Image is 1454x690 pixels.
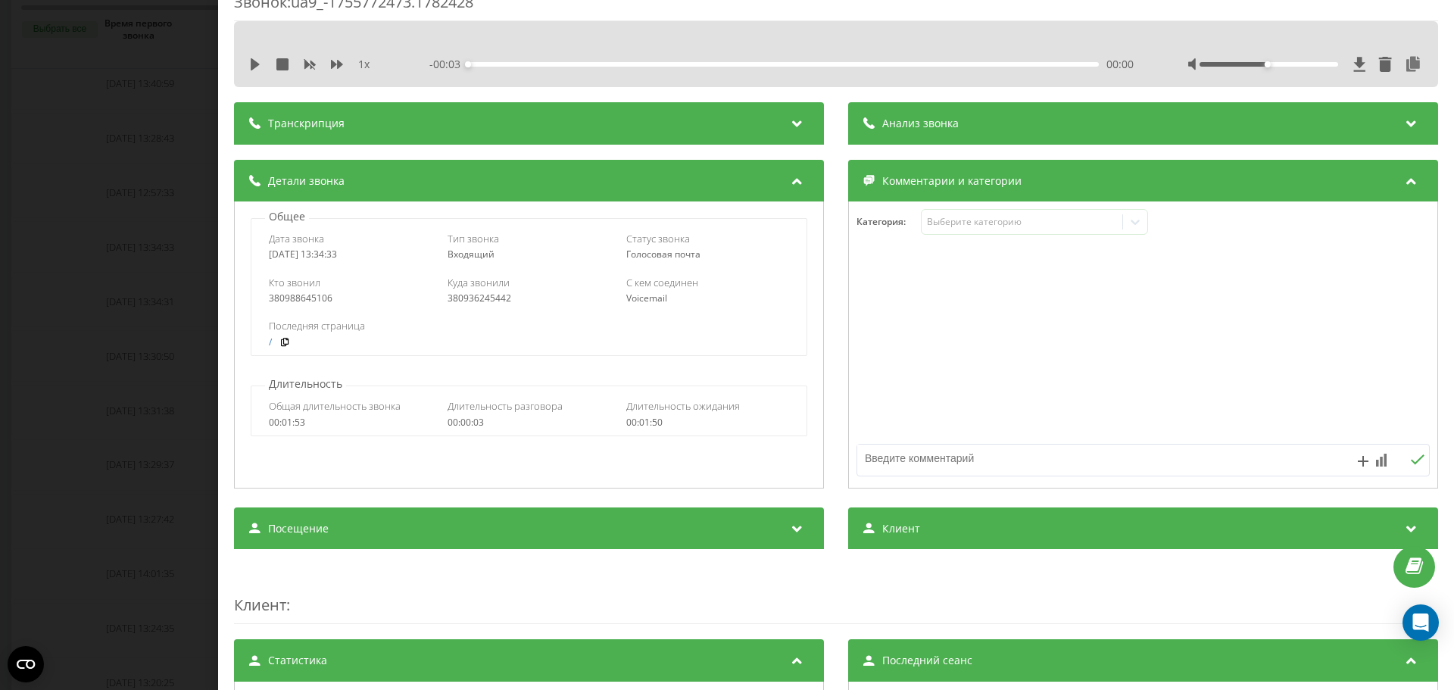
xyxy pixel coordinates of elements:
a: / [269,337,272,348]
span: Анализ звонка [882,116,959,131]
span: Куда звонили [448,276,510,289]
div: 00:01:50 [626,417,789,428]
span: Дата звонка [269,232,324,245]
span: С кем соединен [626,276,698,289]
span: Статистика [268,653,327,668]
button: Open CMP widget [8,646,44,682]
div: Выберите категорию [927,216,1116,228]
p: Длительность [265,376,346,392]
span: Последняя страница [269,319,365,333]
span: Клиент [882,521,920,536]
span: Длительность разговора [448,399,563,413]
div: 00:00:03 [448,417,610,428]
span: Голосовая почта [626,248,700,261]
div: Accessibility label [1265,61,1271,67]
span: Общая длительность звонка [269,399,401,413]
span: Клиент [234,595,286,615]
span: Транскрипция [268,116,345,131]
span: - 00:03 [429,57,468,72]
span: 00:00 [1106,57,1134,72]
h4: Категория : [856,217,921,227]
span: Посещение [268,521,329,536]
div: Open Intercom Messenger [1403,604,1439,641]
div: 00:01:53 [269,417,432,428]
div: 380988645106 [269,293,432,304]
div: : [234,564,1438,624]
span: Входящий [448,248,495,261]
p: Общее [265,209,309,224]
span: 1 x [358,57,370,72]
span: Детали звонка [268,173,345,189]
div: Accessibility label [465,61,471,67]
span: Кто звонил [269,276,320,289]
span: Тип звонка [448,232,499,245]
div: 380936245442 [448,293,610,304]
span: Статус звонка [626,232,690,245]
span: Комментарии и категории [882,173,1022,189]
div: Voicemail [626,293,789,304]
span: Последний сеанс [882,653,972,668]
span: Длительность ожидания [626,399,740,413]
div: [DATE] 13:34:33 [269,249,432,260]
